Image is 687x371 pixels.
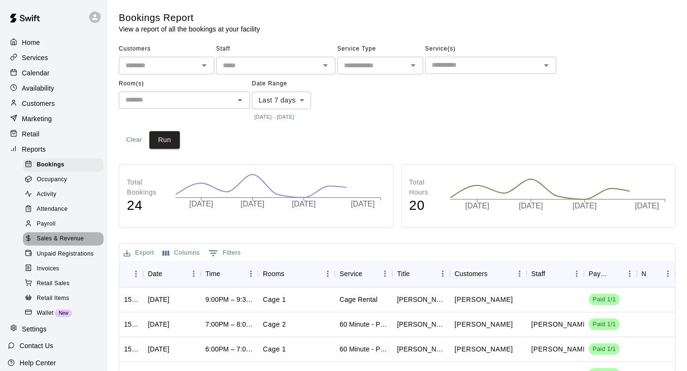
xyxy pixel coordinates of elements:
div: Sebastian Carrera [397,295,445,304]
button: Sort [363,267,376,280]
tspan: [DATE] [635,202,659,210]
button: Clear [119,131,149,149]
span: Retail Items [37,294,69,303]
div: Title [397,260,410,287]
button: Menu [321,267,335,281]
button: Sort [488,267,501,280]
h4: 24 [127,197,166,214]
span: Wallet [37,309,53,318]
div: Retail Items [23,292,104,305]
button: Sort [647,267,661,280]
div: Staff [527,260,584,287]
span: Date Range [252,76,311,92]
div: Bookings [23,158,104,172]
a: Sales & Revenue [23,232,107,247]
div: Sales & Revenue [23,232,104,246]
span: New [55,310,72,316]
a: Retail Items [23,291,107,306]
p: Cage 1 [263,295,286,305]
p: Cage 2 [263,319,286,330]
div: 60 Minute - Private Lesson with Cory or Jalen [340,319,388,329]
span: Occupancy [37,175,67,185]
h5: Bookings Report [119,11,260,24]
p: Total Hours [409,177,440,197]
tspan: [DATE] [519,202,542,210]
span: Paid 1/1 [589,320,620,329]
button: Menu [661,267,675,281]
a: Marketing [8,112,100,126]
a: Invoices [23,261,107,276]
a: Payroll [23,217,107,232]
div: Last 7 days [252,92,311,109]
div: Mon, Oct 13, 2025 [148,319,169,329]
span: Staff [216,41,335,57]
a: Calendar [8,66,100,80]
p: Marketing [22,114,52,124]
a: Unpaid Registrations [23,247,107,261]
div: 60 Minute - Private Lesson with Alex [340,344,388,354]
button: Open [198,59,211,72]
tspan: [DATE] [353,200,376,208]
button: Menu [187,267,201,281]
span: Paid 1/1 [589,295,620,304]
div: Staff [531,260,545,287]
span: Paid 1/1 [589,345,620,354]
div: 1515321 [124,319,138,329]
span: Service Type [337,41,423,57]
div: Service [340,260,363,287]
div: Attendance [23,203,104,216]
div: Notes [642,260,647,287]
button: Sort [220,267,234,280]
tspan: [DATE] [465,202,489,210]
button: Menu [512,267,527,281]
button: Sort [609,267,623,280]
div: 9:00PM – 9:30PM [206,295,254,304]
div: WalletNew [23,307,104,320]
a: Reports [8,142,100,156]
div: Service [335,260,393,287]
div: Invoices [23,262,104,276]
a: Settings [8,322,100,336]
span: Retail Sales [37,279,70,289]
a: Retail Sales [23,276,107,291]
div: Jack King [397,319,445,329]
tspan: [DATE] [293,200,317,208]
div: 1515197 [124,344,138,354]
p: Cage 1 [263,344,286,354]
p: Calendar [22,68,50,78]
div: Mon, Oct 13, 2025 [148,344,169,354]
div: Rooms [258,260,335,287]
p: Retail [22,129,40,139]
a: Home [8,35,100,50]
div: Cage Rental [340,295,377,304]
a: Attendance [23,202,107,217]
p: Cory Giannelli [531,319,590,330]
span: Unpaid Registrations [37,249,94,259]
p: Home [22,38,40,47]
div: 6:00PM – 7:00PM [206,344,254,354]
p: Jack King [455,319,513,330]
div: Customers [8,96,100,111]
a: Availability [8,81,100,95]
span: Sales & Revenue [37,234,84,244]
p: Customers [22,99,55,108]
div: Customers [455,260,488,287]
button: Menu [129,267,143,281]
button: Select columns [160,246,202,260]
button: Show filters [206,246,243,261]
button: Export [121,246,156,260]
button: Menu [570,267,584,281]
p: Help Center [20,358,56,368]
span: Bookings [37,160,64,170]
div: 1518775 [124,295,138,304]
div: ID [119,260,143,287]
p: Reports [22,144,46,154]
div: Activity [23,188,104,201]
div: Time [201,260,259,287]
span: Payroll [37,219,55,229]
